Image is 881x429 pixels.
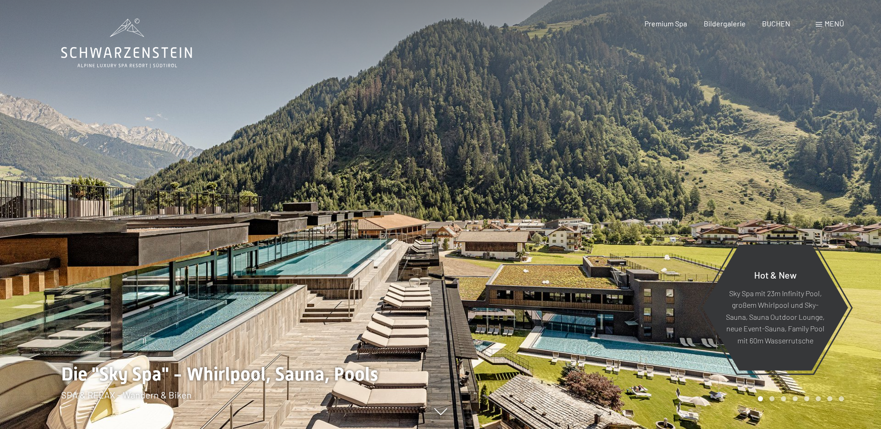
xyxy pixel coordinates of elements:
div: Carousel Page 1 (Current Slide) [758,396,763,401]
div: Carousel Page 6 [816,396,821,401]
a: Bildergalerie [704,19,746,28]
p: Sky Spa mit 23m Infinity Pool, großem Whirlpool und Sky-Sauna, Sauna Outdoor Lounge, neue Event-S... [725,287,825,346]
div: Carousel Page 3 [781,396,786,401]
div: Carousel Page 7 [827,396,832,401]
div: Carousel Page 8 [839,396,844,401]
span: Hot & New [754,269,797,280]
a: Premium Spa [644,19,687,28]
span: Menü [825,19,844,28]
div: Carousel Pagination [755,396,844,401]
div: Carousel Page 4 [793,396,798,401]
div: Carousel Page 2 [769,396,775,401]
div: Carousel Page 5 [804,396,809,401]
a: Hot & New Sky Spa mit 23m Infinity Pool, großem Whirlpool und Sky-Sauna, Sauna Outdoor Lounge, ne... [702,244,849,371]
a: BUCHEN [762,19,790,28]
